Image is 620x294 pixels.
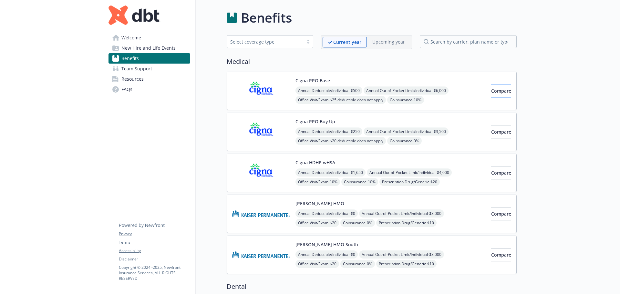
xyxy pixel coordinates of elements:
[372,38,405,45] p: Upcoming year
[295,118,335,125] button: Cigna PPO Buy Up
[121,33,141,43] span: Welcome
[295,77,330,84] button: Cigna PPO Base
[491,85,511,97] button: Compare
[119,239,190,245] a: Terms
[295,219,339,227] span: Office Visit/Exam - $20
[491,167,511,179] button: Compare
[121,64,152,74] span: Team Support
[232,241,290,269] img: Kaiser Permanente Insurance Company carrier logo
[367,168,452,177] span: Annual Out-of-Pocket Limit/Individual - $4,000
[121,84,132,95] span: FAQs
[359,209,444,218] span: Annual Out-of-Pocket Limit/Individual - $3,000
[387,137,422,145] span: Coinsurance - 0%
[295,127,362,136] span: Annual Deductible/Individual - $250
[119,265,190,281] p: Copyright © 2024 - 2025 , Newfront Insurance Services, ALL RIGHTS RESERVED
[121,53,139,64] span: Benefits
[491,170,511,176] span: Compare
[108,43,190,53] a: New Hire and Life Events
[359,250,444,259] span: Annual Out-of-Pocket Limit/Individual - $3,000
[491,252,511,258] span: Compare
[121,74,144,84] span: Resources
[379,178,440,186] span: Prescription Drug/Generic - $20
[108,53,190,64] a: Benefits
[491,126,511,138] button: Compare
[340,260,375,268] span: Coinsurance - 0%
[241,8,292,27] h1: Benefits
[227,57,517,66] h2: Medical
[387,96,424,104] span: Coinsurance - 10%
[420,35,517,48] input: search by carrier, plan name or type
[108,74,190,84] a: Resources
[295,137,386,145] span: Office Visit/Exam - $20 deductible does not apply
[108,33,190,43] a: Welcome
[232,118,290,146] img: CIGNA carrier logo
[119,248,190,254] a: Accessibility
[295,159,335,166] button: Cigna HDHP wHSA
[227,282,517,291] h2: Dental
[295,200,344,207] button: [PERSON_NAME] HMO
[295,96,386,104] span: Office Visit/Exam - $25 deductible does not apply
[295,86,362,95] span: Annual Deductible/Individual - $500
[295,178,340,186] span: Office Visit/Exam - 10%
[491,211,511,217] span: Compare
[333,39,361,46] p: Current year
[108,64,190,74] a: Team Support
[295,250,358,259] span: Annual Deductible/Individual - $0
[491,248,511,261] button: Compare
[232,200,290,228] img: Kaiser Permanente Insurance Company carrier logo
[295,241,358,248] button: [PERSON_NAME] HMO South
[364,127,449,136] span: Annual Out-of-Pocket Limit/Individual - $3,500
[232,77,290,105] img: CIGNA carrier logo
[230,38,300,45] div: Select coverage type
[367,37,410,47] span: Upcoming year
[376,219,437,227] span: Prescription Drug/Generic - $10
[491,129,511,135] span: Compare
[340,219,375,227] span: Coinsurance - 0%
[119,256,190,262] a: Disclaimer
[341,178,378,186] span: Coinsurance - 10%
[119,231,190,237] a: Privacy
[364,86,449,95] span: Annual Out-of-Pocket Limit/Individual - $6,000
[376,260,437,268] span: Prescription Drug/Generic - $10
[121,43,176,53] span: New Hire and Life Events
[295,260,339,268] span: Office Visit/Exam - $20
[108,84,190,95] a: FAQs
[491,88,511,94] span: Compare
[295,209,358,218] span: Annual Deductible/Individual - $0
[232,159,290,187] img: CIGNA carrier logo
[295,168,366,177] span: Annual Deductible/Individual - $1,650
[491,208,511,220] button: Compare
